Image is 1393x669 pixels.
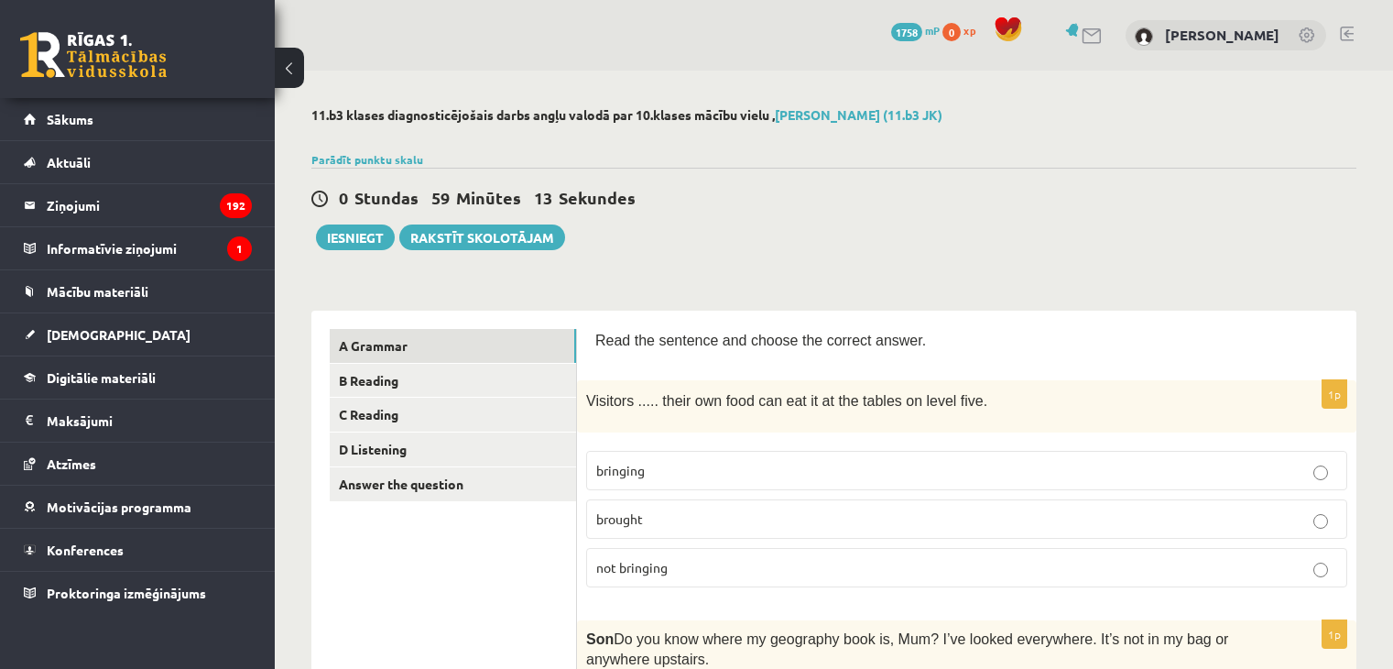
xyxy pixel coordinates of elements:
span: mP [925,23,940,38]
span: brought [596,510,643,527]
h2: 11.b3 klases diagnosticējošais darbs angļu valodā par 10.klases mācību vielu , [311,107,1356,123]
a: A Grammar [330,329,576,363]
input: brought [1313,514,1328,529]
a: Atzīmes [24,443,252,485]
input: bringing [1313,466,1328,480]
i: 1 [227,236,252,261]
a: [DEMOGRAPHIC_DATA] [24,313,252,356]
span: Mācību materiāli [47,283,148,300]
legend: Ziņojumi [47,184,252,226]
i: 192 [220,193,252,218]
span: bringing [596,462,645,478]
a: Sākums [24,98,252,140]
a: Ziņojumi192 [24,184,252,226]
input: not bringing [1313,563,1328,577]
a: Aktuāli [24,141,252,183]
span: Visitors ..... their own food can eat it at the tables on level five. [586,393,987,409]
a: Motivācijas programma [24,486,252,528]
a: Answer the question [330,467,576,501]
span: Read the sentence and choose the correct answer. [595,333,926,348]
span: Atzīmes [47,455,96,472]
span: Sākums [47,111,93,127]
a: [PERSON_NAME] [1165,26,1279,44]
span: not bringing [596,559,668,576]
a: [PERSON_NAME] (11.b3 JK) [775,106,942,123]
a: Maksājumi [24,400,252,442]
a: Proktoringa izmēģinājums [24,572,252,614]
span: [DEMOGRAPHIC_DATA] [47,326,190,343]
a: 0 xp [942,23,985,38]
span: Stundas [354,187,419,208]
span: Do you know where my geography book is, Mum? I’ve looked everywhere. It’s not in my bag or anywhe... [586,631,1228,667]
legend: Maksājumi [47,400,252,442]
a: Rakstīt skolotājam [399,225,565,250]
button: Iesniegt [316,225,395,250]
span: Son [586,631,614,647]
span: xp [963,23,975,38]
a: 1758 mP [891,23,940,38]
a: B Reading [330,364,576,398]
a: C Reading [330,398,576,432]
span: 59 [431,187,450,208]
legend: Informatīvie ziņojumi [47,227,252,269]
span: Sekundes [559,187,636,208]
span: Konferences [47,542,124,558]
a: Konferences [24,529,252,571]
a: Rīgas 1. Tālmācības vidusskola [20,32,167,78]
span: Digitālie materiāli [47,369,156,386]
a: Digitālie materiāli [24,356,252,399]
p: 1p [1322,620,1347,649]
span: 0 [942,23,961,41]
span: 0 [339,187,348,208]
span: 1758 [891,23,922,41]
span: Minūtes [456,187,521,208]
span: Proktoringa izmēģinājums [47,585,206,601]
a: Mācību materiāli [24,270,252,313]
p: 1p [1322,379,1347,409]
span: Aktuāli [47,154,91,170]
span: 13 [534,187,552,208]
img: Lolita Saņņikova [1135,27,1153,46]
a: Informatīvie ziņojumi1 [24,227,252,269]
a: D Listening [330,433,576,466]
span: Motivācijas programma [47,499,191,515]
a: Parādīt punktu skalu [311,152,423,167]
